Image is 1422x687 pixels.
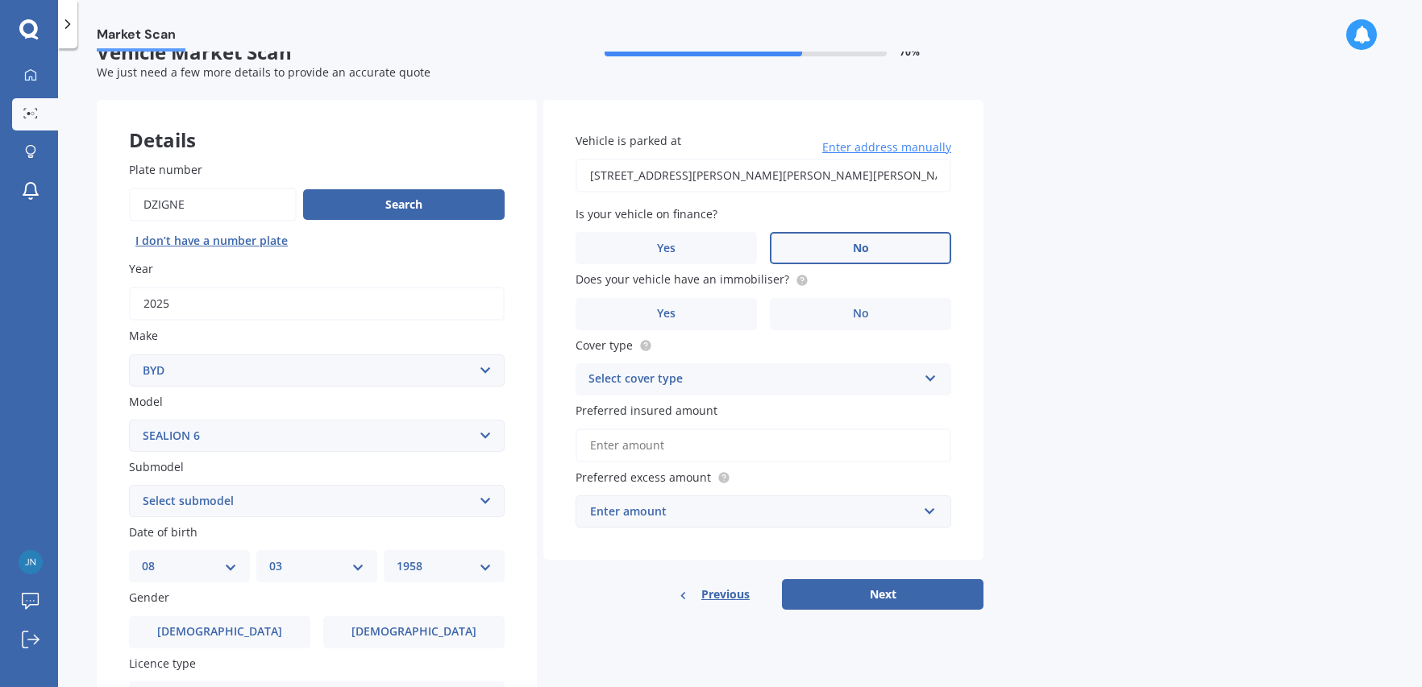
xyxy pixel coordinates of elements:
[129,329,158,344] span: Make
[576,133,681,148] span: Vehicle is parked at
[900,47,920,58] span: 70 %
[657,307,676,321] span: Yes
[576,337,633,353] span: Cover type
[129,590,169,606] span: Gender
[157,625,282,639] span: [DEMOGRAPHIC_DATA]
[576,206,717,221] span: Is your vehicle on finance?
[129,524,197,540] span: Date of birth
[129,459,184,474] span: Submodel
[97,27,185,48] span: Market Scan
[576,403,717,418] span: Preferred insured amount
[97,64,430,80] span: We just need a few more details to provide an accurate quote
[576,470,711,485] span: Preferred excess amount
[590,503,917,520] div: Enter amount
[588,370,917,389] div: Select cover type
[129,261,153,276] span: Year
[576,272,789,288] span: Does your vehicle have an immobiliser?
[853,307,869,321] span: No
[129,287,505,321] input: YYYY
[97,100,537,148] div: Details
[129,188,297,221] input: Enter plate number
[701,582,750,606] span: Previous
[782,579,983,610] button: Next
[129,394,163,409] span: Model
[129,656,196,671] span: Licence type
[853,242,869,255] span: No
[97,41,540,64] span: Vehicle Market Scan
[351,625,476,639] span: [DEMOGRAPHIC_DATA]
[303,189,505,220] button: Search
[576,159,951,192] input: Enter address
[129,162,202,177] span: Plate number
[129,228,294,254] button: I don’t have a number plate
[822,139,951,155] span: Enter address manually
[657,242,676,255] span: Yes
[19,550,43,574] img: 8ef7e274938295b416d03349bd65fe83
[576,428,951,462] input: Enter amount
